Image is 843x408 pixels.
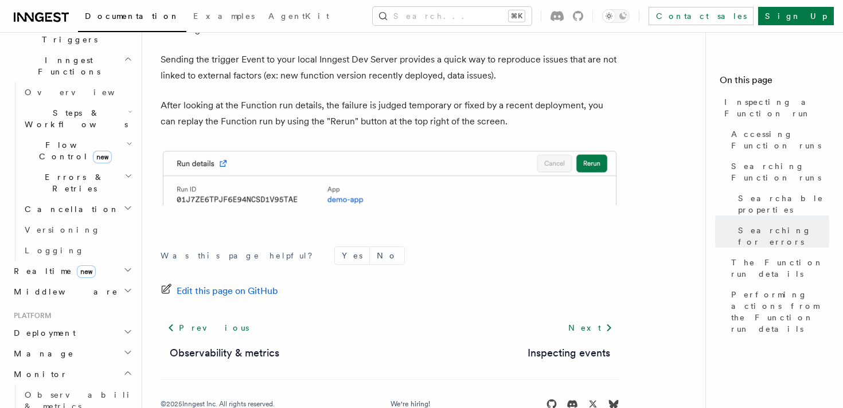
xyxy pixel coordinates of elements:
button: Steps & Workflows [20,103,135,135]
button: Cancellation [20,199,135,219]
span: Searching Function runs [731,160,829,183]
span: new [93,151,112,163]
span: Realtime [9,265,96,277]
span: Manage [9,348,74,359]
span: Versioning [25,225,100,234]
button: No [370,247,404,264]
a: Searchable properties [733,188,829,220]
a: Searching for errors [733,220,829,252]
a: Next [561,317,619,338]
span: Monitor [9,368,68,380]
a: Logging [20,240,135,261]
span: Inngest Functions [9,54,124,77]
img: The rerun button is accessible in the header of the "run details" section of the Function run detail [161,148,619,205]
span: Middleware [9,286,118,297]
button: Search...⌘K [373,7,532,25]
p: After looking at the Function run details, the failure is judged temporary or fixed by a recent d... [161,97,619,130]
a: Documentation [78,3,186,32]
a: Edit this page on GitHub [161,283,278,299]
span: Flow Control [20,139,126,162]
button: Flow Controlnew [20,135,135,167]
a: Contact sales [649,7,754,25]
kbd: ⌘K [509,10,525,22]
button: Deployment [9,323,135,343]
button: Errors & Retries [20,167,135,199]
span: Platform [9,311,52,320]
span: Searchable properties [738,193,829,215]
h4: On this page [720,73,829,92]
a: Previous [161,317,255,338]
a: The Function run details [727,252,829,284]
div: Inngest Functions [9,82,135,261]
button: Realtimenew [9,261,135,281]
button: Monitor [9,364,135,385]
a: Sign Up [758,7,834,25]
span: Performing actions from the Function run details [731,289,829,335]
a: Examples [186,3,262,31]
p: Sending the trigger Event to your local Inngest Dev Server provides a quick way to reproduce issu... [161,52,619,84]
span: new [77,265,96,278]
p: Was this page helpful? [161,250,321,261]
a: Overview [20,82,135,103]
span: Searching for errors [738,225,829,248]
span: Examples [193,11,255,21]
span: The Function run details [731,257,829,280]
span: Logging [25,246,84,255]
span: Accessing Function runs [731,128,829,151]
span: Overview [25,88,143,97]
button: Yes [335,247,369,264]
span: Errors & Retries [20,171,124,194]
a: AgentKit [262,3,336,31]
button: Middleware [9,281,135,302]
a: Inspecting a Function run [720,92,829,124]
button: Toggle dark mode [602,9,630,23]
a: Performing actions from the Function run details [727,284,829,339]
span: Cancellation [20,203,119,215]
span: Documentation [85,11,179,21]
span: Inspecting a Function run [724,96,829,119]
span: Events & Triggers [9,22,125,45]
span: Steps & Workflows [20,107,128,130]
a: Searching Function runs [727,156,829,188]
button: Events & Triggers [9,18,135,50]
span: Deployment [9,327,76,339]
button: Inngest Functions [9,50,135,82]
span: AgentKit [268,11,329,21]
a: Accessing Function runs [727,124,829,156]
a: Inspecting events [528,345,610,361]
a: Observability & metrics [170,345,279,361]
button: Manage [9,343,135,364]
span: Edit this page on GitHub [177,283,278,299]
a: Versioning [20,219,135,240]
